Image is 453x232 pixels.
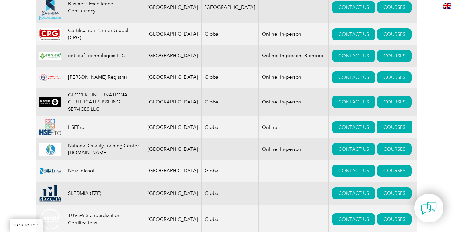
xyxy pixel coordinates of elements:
img: 4e4b1b7c-9c37-ef11-a316-00224812a81c-logo.png [39,52,61,60]
td: [GEOGRAPHIC_DATA] [144,182,202,205]
a: COURSES [377,213,412,225]
td: [GEOGRAPHIC_DATA] [144,88,202,116]
td: [GEOGRAPHIC_DATA] [144,45,202,67]
a: CONTACT US [332,143,375,155]
a: CONTACT US [332,50,375,62]
td: [GEOGRAPHIC_DATA] [144,67,202,88]
img: tab_keywords_by_traffic_grey.svg [63,37,68,42]
td: SKEDMIA (FZE) [65,182,144,205]
td: Online [259,116,329,138]
td: Online; In-person [259,88,329,116]
a: COURSES [377,121,412,133]
img: en [443,3,451,9]
a: CONTACT US [332,1,375,13]
td: GLOCERT INTERNATIONAL CERTIFICATES ISSUING SERVICES LLC. [65,88,144,116]
td: National Quality Training Center [DOMAIN_NAME] [65,138,144,160]
img: contact-chat.png [421,200,437,216]
a: COURSES [377,165,412,177]
a: COURSES [377,143,412,155]
img: website_grey.svg [10,17,15,22]
td: Online; In-person [259,67,329,88]
img: a6c54987-dab0-ea11-a812-000d3ae11abd-logo.png [39,97,61,107]
a: COURSES [377,187,412,199]
td: [GEOGRAPHIC_DATA] [144,116,202,138]
img: 1455c067-b486-ed11-81ac-0022481565fd-logo.png [39,185,61,202]
div: v 4.0.25 [18,10,31,15]
td: Online; In-person [259,138,329,160]
img: d69d0c6f-1d63-ea11-a811-000d3a79722d-logo.png [39,208,61,230]
td: [GEOGRAPHIC_DATA] [144,138,202,160]
td: entLeaf Technologies LLC [65,45,144,67]
img: f6e75cc3-d4c2-ea11-a812-000d3a79722d-logo.png [39,119,61,135]
td: Global [202,23,259,45]
a: CONTACT US [332,121,375,133]
img: 4ab7c282-124b-ee11-be6f-000d3ae1a86f-logo.png [39,143,61,156]
td: Global [202,88,259,116]
a: CONTACT US [332,165,375,177]
a: BACK TO TOP [10,219,43,232]
td: [GEOGRAPHIC_DATA] [144,23,202,45]
a: CONTACT US [332,187,375,199]
a: COURSES [377,50,412,62]
img: tab_domain_overview_orange.svg [17,37,22,42]
td: Online; In-person; Blended [259,45,329,67]
img: 538e79cf-a5b0-ea11-a812-000d3ae11abd%20-logo.png [39,168,61,174]
td: Global [202,160,259,182]
div: Keywords by Traffic [70,37,107,42]
a: CONTACT US [332,71,375,83]
img: logo_orange.svg [10,10,15,15]
img: 17b06828-a505-ea11-a811-000d3a79722d-logo.png [39,71,61,83]
td: [PERSON_NAME] Registrar [65,67,144,88]
img: feef57d9-ad92-e711-810d-c4346bc54034-logo.jpg [39,28,61,41]
td: [GEOGRAPHIC_DATA] [144,160,202,182]
a: CONTACT US [332,28,375,40]
a: CONTACT US [332,213,375,225]
td: Nbiz Infosol [65,160,144,182]
td: Global [202,182,259,205]
div: Domain Overview [24,37,57,42]
a: COURSES [377,28,412,40]
td: Online; In-person [259,23,329,45]
a: COURSES [377,96,412,108]
div: Domain: [DOMAIN_NAME] [17,17,70,22]
td: Global [202,67,259,88]
td: Certification Partner Global (CPG) [65,23,144,45]
a: COURSES [377,1,412,13]
a: CONTACT US [332,96,375,108]
td: HSEPro [65,116,144,138]
td: Global [202,116,259,138]
a: COURSES [377,71,412,83]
